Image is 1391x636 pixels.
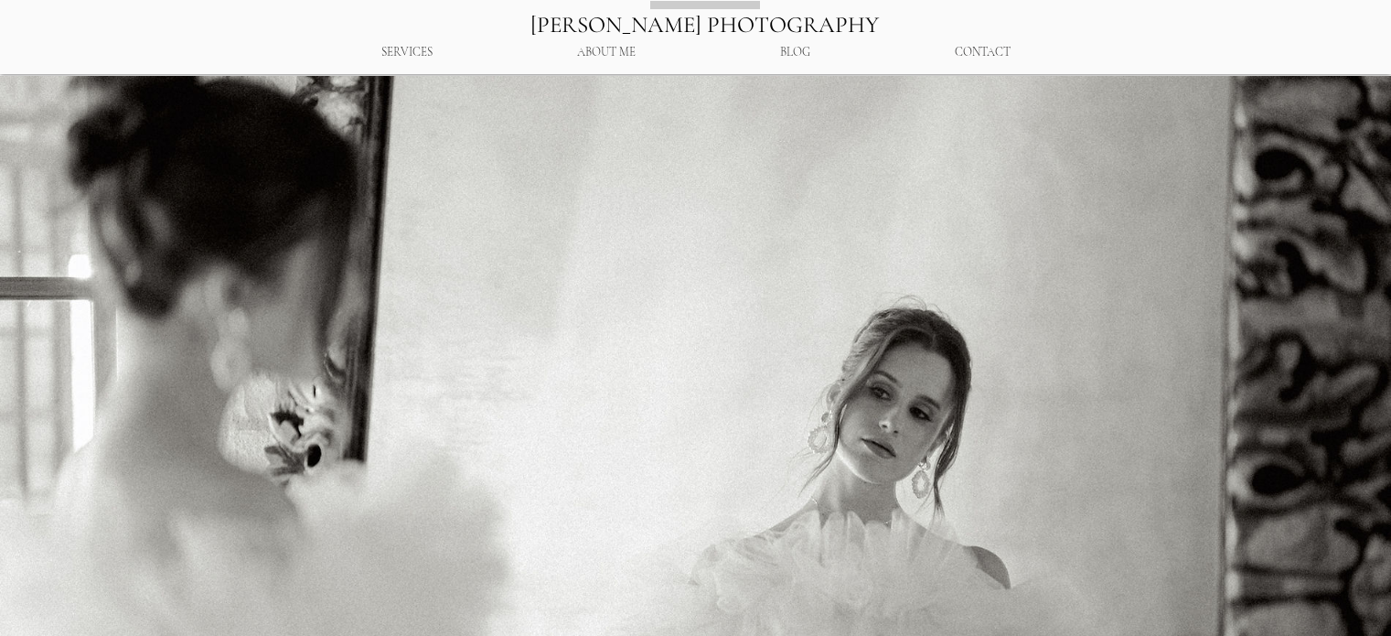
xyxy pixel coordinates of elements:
[883,37,1083,69] a: CONTACT
[309,37,1083,69] nav: Site
[771,37,819,69] p: BLOG
[708,37,883,69] a: BLOG
[309,37,505,69] div: SERVICES
[530,11,879,38] a: [PERSON_NAME] PHOTOGRAPHY
[946,37,1020,69] p: CONTACT
[505,37,708,69] a: ABOUT ME
[568,37,645,69] p: ABOUT ME
[372,37,442,69] p: SERVICES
